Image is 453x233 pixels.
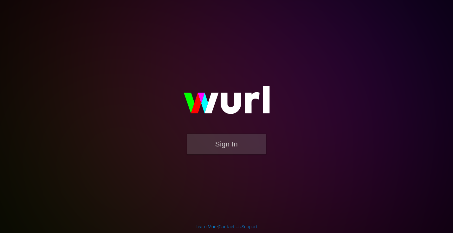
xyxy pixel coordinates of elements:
[196,224,218,229] a: Learn More
[187,134,266,154] button: Sign In
[219,224,241,229] a: Contact Us
[196,223,257,230] div: | |
[242,224,257,229] a: Support
[163,72,290,134] img: wurl-logo-on-black-223613ac3d8ba8fe6dc639794a292ebdb59501304c7dfd60c99c58986ef67473.svg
